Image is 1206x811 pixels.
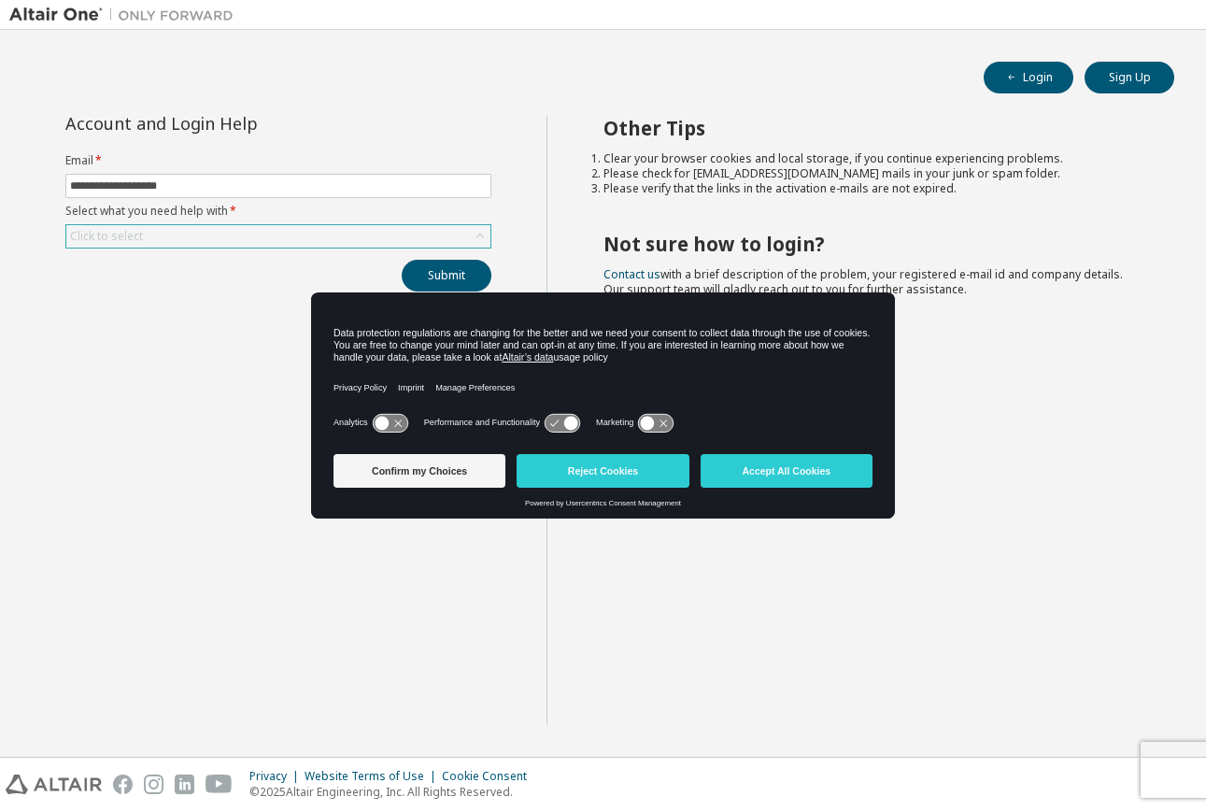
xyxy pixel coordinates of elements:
div: Website Terms of Use [305,769,442,784]
div: Click to select [66,225,490,248]
li: Clear your browser cookies and local storage, if you continue experiencing problems. [603,151,1141,166]
div: Cookie Consent [442,769,538,784]
li: Please verify that the links in the activation e-mails are not expired. [603,181,1141,196]
img: youtube.svg [206,775,233,794]
h2: Not sure how to login? [603,232,1141,256]
button: Submit [402,260,491,292]
a: Contact us [603,266,660,282]
span: with a brief description of the problem, your registered e-mail id and company details. Our suppo... [603,266,1123,297]
h2: Other Tips [603,116,1141,140]
img: altair_logo.svg [6,775,102,794]
div: Privacy [249,769,305,784]
img: linkedin.svg [175,775,194,794]
p: © 2025 Altair Engineering, Inc. All Rights Reserved. [249,784,538,800]
label: Select what you need help with [65,204,491,219]
img: instagram.svg [144,775,163,794]
img: facebook.svg [113,775,133,794]
li: Please check for [EMAIL_ADDRESS][DOMAIN_NAME] mails in your junk or spam folder. [603,166,1141,181]
img: Altair One [9,6,243,24]
div: Click to select [70,229,143,244]
div: Account and Login Help [65,116,406,131]
label: Email [65,153,491,168]
button: Login [984,62,1073,93]
button: Sign Up [1085,62,1174,93]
